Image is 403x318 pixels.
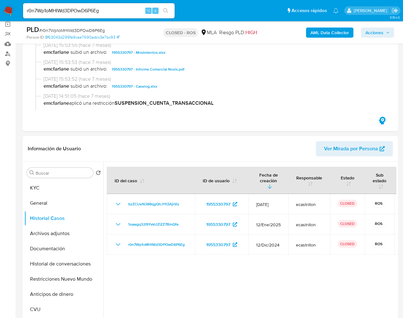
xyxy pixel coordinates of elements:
button: Archivos adjuntos [24,226,103,241]
button: Historial Casos [24,211,103,226]
b: AML Data Collector [310,28,349,38]
button: 1955330797 - Caselog.xlsx [109,83,160,90]
span: 1955330797 - Movimientos.xlsx [112,49,165,56]
b: Person ID [27,34,44,40]
button: Acciones [361,28,394,38]
button: Documentación [24,241,103,256]
span: 1955330797 - Informe Comercial Nosis.pdf [112,65,184,73]
button: Historial de conversaciones [24,256,103,271]
span: Acciones [365,28,383,38]
span: Riesgo PLD: [219,29,257,36]
span: [DATE] 15:53:52 (hace 7 meses) [44,76,383,83]
button: General [24,196,103,211]
b: emcfarlane [44,83,69,90]
span: 1955330797 - Caselog.xlsx [112,83,157,90]
b: PLD [27,24,39,34]
button: Anticipos de dinero [24,287,103,302]
b: emcfarlane [44,99,69,107]
button: CVU [24,302,103,317]
button: AML Data Collector [306,28,353,38]
a: Notificaciones [333,8,339,13]
b: emcfarlane [44,49,69,56]
div: MLA [201,29,217,36]
button: Buscar [29,170,34,175]
b: emcfarlane [44,65,69,73]
span: subió un archivo: [70,65,107,73]
span: [DATE] 14:44:38 (hace 7 meses) [44,109,383,116]
input: Buscar usuario o caso... [23,7,175,15]
span: HIGH [245,29,257,36]
span: [DATE] 15:53:53 (hace 7 meses) [44,59,383,66]
button: 1955330797 - Movimientos.xlsx [109,49,169,56]
button: Restricciones Nuevo Mundo [24,271,103,287]
span: # r0n7Wp1oMHIWd3DPOwD6P6Eg [39,27,105,34]
button: KYC [24,180,103,196]
button: search-icon [159,6,172,15]
p: jessica.fukman@mercadolibre.com [354,8,389,14]
span: Accesos rápidos [292,7,327,14]
span: Ver Mirada por Persona [324,141,378,156]
span: subió un archivo: [70,49,107,56]
button: 1955330797 - Informe Comercial Nosis.pdf [109,65,188,73]
a: 8f63043d299fa9cae7690adcc3e7bc93 [45,34,119,40]
span: ⌥ [146,8,151,14]
b: SUSPENSION_CUENTA_TRANSACCIONAL [115,99,214,107]
h1: Información de Usuario [28,146,81,152]
button: Volver al orden por defecto [96,170,101,177]
input: Buscar [36,170,91,176]
span: s [154,8,156,14]
p: CLOSED - ROS [163,28,198,37]
span: 3.154.0 [390,15,400,20]
span: subió un archivo: [70,83,107,90]
span: [DATE] 15:53:55 (hace 7 meses) [44,42,383,49]
button: Ver Mirada por Persona [316,141,393,156]
a: Salir [392,7,398,14]
span: [DATE] 14:51:05 (hace 7 meses) [44,93,383,100]
span: aplicó una restricción [44,100,383,107]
